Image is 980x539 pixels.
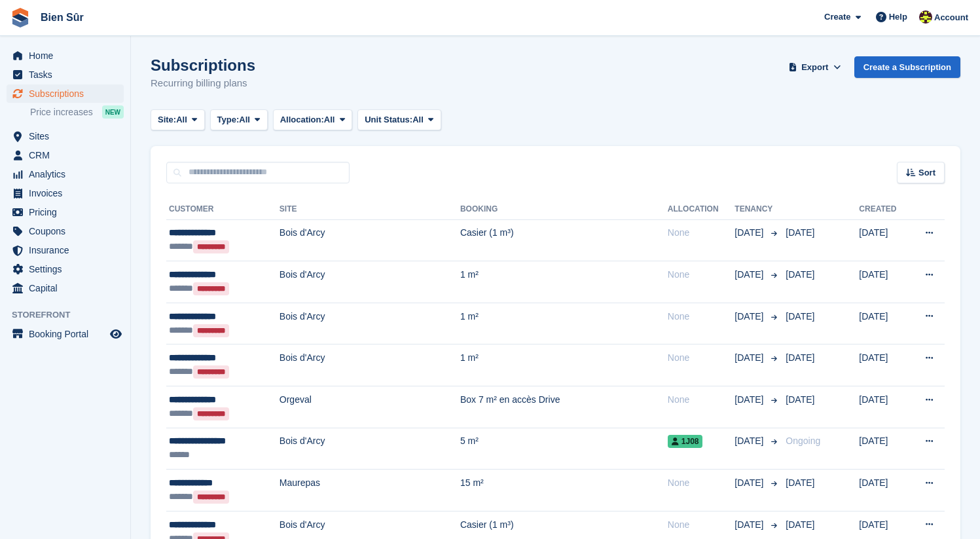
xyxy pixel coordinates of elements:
[786,56,844,78] button: Export
[30,106,93,119] span: Price increases
[735,199,780,220] th: Tenancy
[668,226,735,240] div: None
[460,261,668,303] td: 1 m²
[824,10,850,24] span: Create
[29,222,107,240] span: Coupons
[7,260,124,278] a: menu
[859,261,908,303] td: [DATE]
[859,428,908,470] td: [DATE]
[735,518,766,532] span: [DATE]
[786,436,820,446] span: Ongoing
[735,226,766,240] span: [DATE]
[273,109,353,131] button: Allocation: All
[7,184,124,202] a: menu
[859,303,908,344] td: [DATE]
[460,199,668,220] th: Booking
[735,476,766,490] span: [DATE]
[29,65,107,84] span: Tasks
[280,199,460,220] th: Site
[668,476,735,490] div: None
[786,519,814,530] span: [DATE]
[7,84,124,103] a: menu
[918,166,935,179] span: Sort
[668,268,735,282] div: None
[786,227,814,238] span: [DATE]
[668,199,735,220] th: Allocation
[934,11,968,24] span: Account
[151,56,255,74] h1: Subscriptions
[859,386,908,428] td: [DATE]
[668,393,735,407] div: None
[29,46,107,65] span: Home
[859,219,908,261] td: [DATE]
[786,394,814,405] span: [DATE]
[7,165,124,183] a: menu
[324,113,335,126] span: All
[108,326,124,342] a: Preview store
[668,518,735,532] div: None
[210,109,268,131] button: Type: All
[460,303,668,344] td: 1 m²
[668,351,735,365] div: None
[35,7,89,28] a: Bien Sûr
[668,435,703,448] span: 1J08
[29,127,107,145] span: Sites
[280,470,460,511] td: Maurepas
[7,279,124,297] a: menu
[158,113,176,126] span: Site:
[217,113,240,126] span: Type:
[29,165,107,183] span: Analytics
[7,65,124,84] a: menu
[280,303,460,344] td: Bois d'Arcy
[786,477,814,488] span: [DATE]
[151,109,205,131] button: Site: All
[412,113,424,126] span: All
[668,310,735,324] div: None
[280,113,324,126] span: Allocation:
[7,241,124,259] a: menu
[889,10,907,24] span: Help
[280,261,460,303] td: Bois d'Arcy
[859,199,908,220] th: Created
[460,219,668,261] td: Casier (1 m³)
[357,109,441,131] button: Unit Status: All
[280,386,460,428] td: Orgeval
[30,105,124,119] a: Price increases NEW
[7,127,124,145] a: menu
[7,46,124,65] a: menu
[151,76,255,91] p: Recurring billing plans
[7,146,124,164] a: menu
[859,344,908,386] td: [DATE]
[854,56,960,78] a: Create a Subscription
[29,279,107,297] span: Capital
[280,428,460,470] td: Bois d'Arcy
[166,199,280,220] th: Customer
[29,146,107,164] span: CRM
[29,241,107,259] span: Insurance
[859,470,908,511] td: [DATE]
[29,84,107,103] span: Subscriptions
[786,352,814,363] span: [DATE]
[735,434,766,448] span: [DATE]
[365,113,412,126] span: Unit Status:
[29,184,107,202] span: Invoices
[460,386,668,428] td: Box 7 m² en accès Drive
[460,344,668,386] td: 1 m²
[102,105,124,119] div: NEW
[786,269,814,280] span: [DATE]
[735,268,766,282] span: [DATE]
[29,325,107,343] span: Booking Portal
[7,203,124,221] a: menu
[176,113,187,126] span: All
[10,8,30,28] img: stora-icon-8386f47178a22dfd0bd8f6a31ec36ba5ce8667c1dd55bd0f319d3a0aa187defe.svg
[735,310,766,324] span: [DATE]
[29,203,107,221] span: Pricing
[239,113,250,126] span: All
[735,351,766,365] span: [DATE]
[280,219,460,261] td: Bois d'Arcy
[29,260,107,278] span: Settings
[460,428,668,470] td: 5 m²
[460,470,668,511] td: 15 m²
[7,222,124,240] a: menu
[7,325,124,343] a: menu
